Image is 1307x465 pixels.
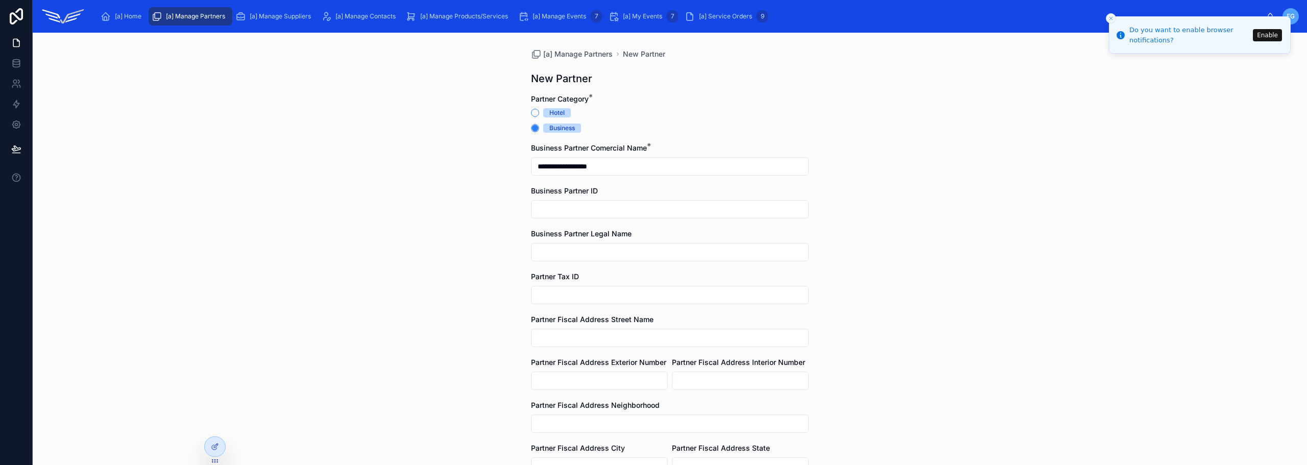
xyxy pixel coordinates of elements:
div: Business [549,124,575,133]
div: 7 [666,10,679,22]
div: Hotel [549,108,565,117]
span: [a] Home [115,12,141,20]
span: EG [1287,12,1295,20]
span: Partner Fiscal Address City [531,444,625,452]
button: Close toast [1106,13,1116,23]
a: [a] Manage Contacts [318,7,403,26]
span: Partner Category [531,94,589,103]
div: 9 [756,10,768,22]
span: Partner Fiscal Address Street Name [531,315,653,324]
span: [a] Manage Contacts [335,12,396,20]
span: [a] Manage Products/Services [420,12,508,20]
span: [a] Manage Partners [166,12,225,20]
span: Partner Tax ID [531,272,579,281]
span: Partner Fiscal Address State [672,444,770,452]
span: [a] Manage Suppliers [250,12,311,20]
div: scrollable content [93,5,1266,28]
span: Partner Fiscal Address Neighborhood [531,401,660,409]
a: [a] My Events7 [606,7,682,26]
a: [a] Manage Events7 [515,7,606,26]
a: [a] Manage Products/Services [403,7,515,26]
span: [a] My Events [623,12,662,20]
span: [a] Service Orders [699,12,752,20]
a: [a] Manage Partners [531,49,613,59]
a: New Partner [623,49,665,59]
button: Enable [1253,29,1282,41]
a: [a] Manage Partners [149,7,232,26]
span: Business Partner Comercial Name [531,143,647,152]
a: [a] Manage Suppliers [232,7,318,26]
div: Do you want to enable browser notifications? [1129,25,1250,45]
span: Business Partner Legal Name [531,229,632,238]
h1: New Partner [531,71,592,86]
span: Partner Fiscal Address Interior Number [672,358,805,366]
div: 7 [590,10,602,22]
span: Business Partner ID [531,186,598,195]
a: [a] Home [98,7,149,26]
span: Partner Fiscal Address Exterior Number [531,358,666,366]
a: [a] Service Orders9 [682,7,771,26]
span: [a] Manage Events [533,12,586,20]
span: [a] Manage Partners [543,49,613,59]
img: App logo [41,8,85,25]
